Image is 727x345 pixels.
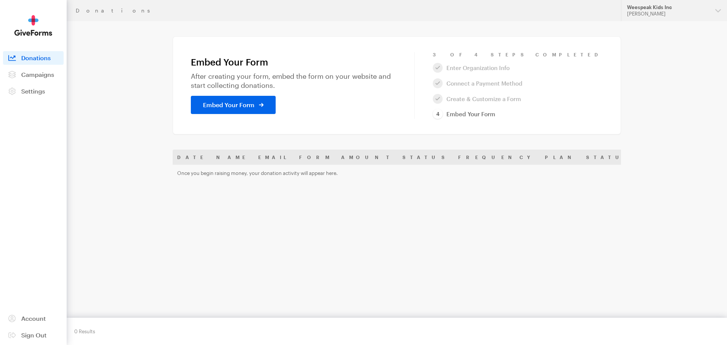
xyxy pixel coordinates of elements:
a: Sign Out [3,328,64,342]
span: Donations [21,54,51,61]
th: Status [398,150,454,165]
span: Settings [21,87,45,95]
img: GiveForms [14,15,52,36]
span: Campaigns [21,71,54,78]
div: [PERSON_NAME] [627,11,709,17]
a: Campaigns [3,68,64,81]
th: Name [212,150,254,165]
a: Embed Your Form [191,96,276,114]
th: Form [295,150,337,165]
th: Plan Status [540,150,637,165]
th: Frequency [454,150,540,165]
a: Donations [3,51,64,65]
th: Email [254,150,295,165]
span: Sign Out [21,331,47,339]
div: Weespeak Kids Inc [627,4,709,11]
p: After creating your form, embed the form on your website and start collecting donations. [191,72,396,89]
div: 3 of 4 Steps Completed [433,52,603,58]
th: Amount [337,150,398,165]
h1: Embed Your Form [191,57,396,67]
span: Account [21,315,46,322]
span: Embed Your Form [203,100,254,109]
a: Account [3,312,64,325]
div: 0 Results [74,325,95,337]
th: Date [173,150,212,165]
a: Settings [3,84,64,98]
a: Embed Your Form [433,109,495,119]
